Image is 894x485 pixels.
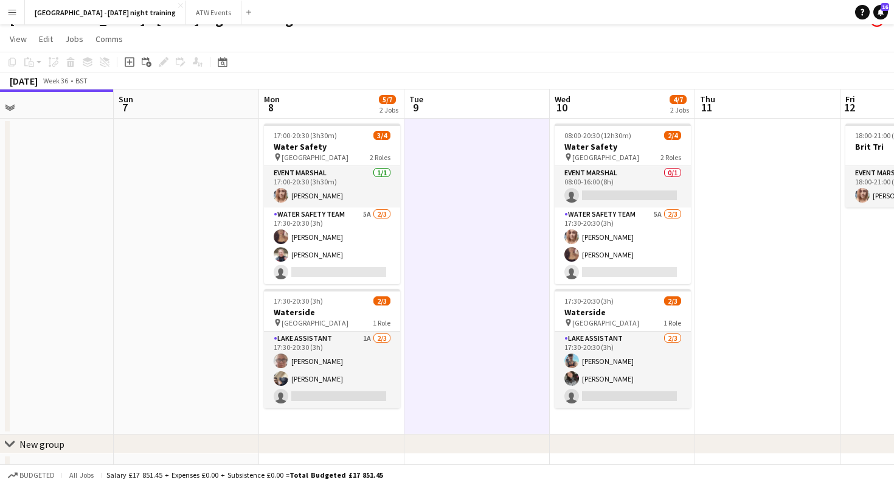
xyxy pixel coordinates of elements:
h3: Water Safety [264,141,400,152]
span: 1 Role [664,318,681,327]
span: 5/7 [379,95,396,104]
span: [GEOGRAPHIC_DATA] [572,153,639,162]
app-job-card: 08:00-20:30 (12h30m)2/4Water Safety [GEOGRAPHIC_DATA]2 RolesEvent Marshal0/108:00-16:00 (8h) Wate... [555,124,691,284]
div: 2 Jobs [379,105,398,114]
span: 7 [117,100,133,114]
app-job-card: 17:30-20:30 (3h)2/3Waterside [GEOGRAPHIC_DATA]1 RoleLake Assistant2/317:30-20:30 (3h)[PERSON_NAME... [555,289,691,408]
span: 2 Roles [660,153,681,162]
span: 17:00-20:30 (3h30m) [274,131,337,140]
span: Week 36 [40,76,71,85]
span: [GEOGRAPHIC_DATA] [282,318,348,327]
span: All jobs [67,470,96,480]
button: ATW Events [186,1,241,24]
div: Salary £17 851.45 + Expenses £0.00 + Subsistence £0.00 = [106,470,383,480]
app-job-card: 17:00-20:30 (3h30m)3/4Water Safety [GEOGRAPHIC_DATA]2 RolesEvent Marshal1/117:00-20:30 (3h30m)[PE... [264,124,400,284]
span: Fri [845,94,855,105]
span: 12 [844,100,855,114]
span: 3/4 [373,131,390,140]
span: Comms [95,33,123,44]
span: Thu [700,94,715,105]
app-card-role: Water Safety Team5A2/317:30-20:30 (3h)[PERSON_NAME][PERSON_NAME] [264,208,400,284]
span: [GEOGRAPHIC_DATA] [282,153,348,162]
div: [DATE] [10,75,38,87]
span: Tue [409,94,423,105]
span: 08:00-20:30 (12h30m) [564,131,631,140]
span: 8 [262,100,280,114]
a: Edit [34,31,58,47]
span: Mon [264,94,280,105]
button: [GEOGRAPHIC_DATA] - [DATE] night training [25,1,186,24]
app-card-role: Event Marshal0/108:00-16:00 (8h) [555,166,691,208]
div: 2 Jobs [670,105,689,114]
span: 17:30-20:30 (3h) [564,296,614,305]
a: 16 [873,5,888,19]
span: 2/4 [664,131,681,140]
span: 2 Roles [370,153,390,162]
span: Edit [39,33,53,44]
span: 2/3 [664,296,681,305]
span: 9 [407,100,423,114]
span: Jobs [65,33,83,44]
h3: Water Safety [555,141,691,152]
a: Jobs [60,31,88,47]
span: 11 [698,100,715,114]
h3: Waterside [555,307,691,318]
a: Comms [91,31,128,47]
h3: Waterside [264,307,400,318]
app-card-role: Lake Assistant1A2/317:30-20:30 (3h)[PERSON_NAME][PERSON_NAME] [264,332,400,408]
div: BST [75,76,88,85]
span: 16 [881,3,889,11]
span: Sun [119,94,133,105]
span: Wed [555,94,570,105]
app-card-role: Lake Assistant2/317:30-20:30 (3h)[PERSON_NAME][PERSON_NAME] [555,332,691,408]
span: 17:30-20:30 (3h) [274,296,323,305]
div: New group [19,438,64,450]
app-card-role: Event Marshal1/117:00-20:30 (3h30m)[PERSON_NAME] [264,166,400,208]
span: [GEOGRAPHIC_DATA] [572,318,639,327]
span: 4/7 [670,95,687,104]
span: Total Budgeted £17 851.45 [289,470,383,480]
app-card-role: Water Safety Team5A2/317:30-20:30 (3h)[PERSON_NAME][PERSON_NAME] [555,208,691,284]
span: 10 [553,100,570,114]
app-job-card: 17:30-20:30 (3h)2/3Waterside [GEOGRAPHIC_DATA]1 RoleLake Assistant1A2/317:30-20:30 (3h)[PERSON_NA... [264,289,400,408]
span: 1 Role [373,318,390,327]
a: View [5,31,32,47]
span: 2/3 [373,296,390,305]
span: View [10,33,27,44]
span: Budgeted [19,471,55,480]
button: Budgeted [6,469,57,482]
